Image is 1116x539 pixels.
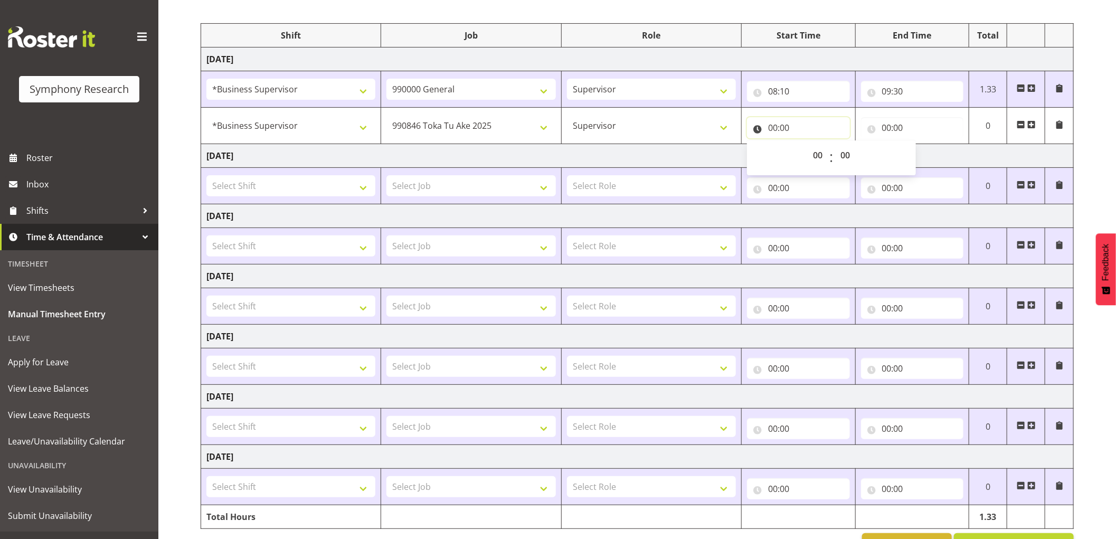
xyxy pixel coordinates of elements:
td: 0 [969,168,1007,204]
a: View Leave Balances [3,375,156,402]
input: Click to select... [861,238,964,259]
td: [DATE] [201,385,1074,409]
span: Apply for Leave [8,354,150,370]
td: 0 [969,469,1007,505]
input: Click to select... [747,177,850,198]
td: 0 [969,228,1007,264]
td: 1.33 [969,71,1007,108]
div: Unavailability [3,455,156,476]
span: View Leave Requests [8,407,150,423]
span: Inbox [26,176,153,192]
div: Symphony Research [30,81,129,97]
span: Submit Unavailability [8,508,150,524]
input: Click to select... [747,358,850,379]
div: End Time [861,29,964,42]
td: [DATE] [201,144,1074,168]
span: Shifts [26,203,137,219]
a: Leave/Unavailability Calendar [3,428,156,455]
td: [DATE] [201,48,1074,71]
button: Feedback - Show survey [1096,233,1116,305]
input: Click to select... [861,298,964,319]
span: Leave/Unavailability Calendar [8,433,150,449]
td: [DATE] [201,325,1074,348]
input: Click to select... [861,478,964,499]
span: Roster [26,150,153,166]
td: 0 [969,108,1007,144]
td: [DATE] [201,445,1074,469]
input: Click to select... [861,81,964,102]
a: View Leave Requests [3,402,156,428]
img: Rosterit website logo [8,26,95,48]
div: Start Time [747,29,850,42]
div: Shift [206,29,375,42]
div: Timesheet [3,253,156,275]
span: View Timesheets [8,280,150,296]
a: Submit Unavailability [3,503,156,529]
input: Click to select... [747,418,850,439]
input: Click to select... [747,298,850,319]
span: Manual Timesheet Entry [8,306,150,322]
span: View Leave Balances [8,381,150,396]
div: Role [567,29,736,42]
td: 1.33 [969,505,1007,529]
input: Click to select... [747,81,850,102]
td: 0 [969,409,1007,445]
td: 0 [969,348,1007,385]
input: Click to select... [861,358,964,379]
td: 0 [969,288,1007,325]
td: [DATE] [201,204,1074,228]
a: View Unavailability [3,476,156,503]
div: Job [386,29,555,42]
span: Time & Attendance [26,229,137,245]
td: [DATE] [201,264,1074,288]
td: Total Hours [201,505,381,529]
div: Total [975,29,1001,42]
input: Click to select... [861,418,964,439]
input: Click to select... [747,238,850,259]
input: Click to select... [861,177,964,198]
span: Feedback [1101,244,1111,281]
input: Click to select... [747,478,850,499]
input: Click to select... [747,117,850,138]
span: View Unavailability [8,481,150,497]
input: Click to select... [861,117,964,138]
a: View Timesheets [3,275,156,301]
a: Manual Timesheet Entry [3,301,156,327]
span: : [830,145,834,171]
a: Apply for Leave [3,349,156,375]
div: Leave [3,327,156,349]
